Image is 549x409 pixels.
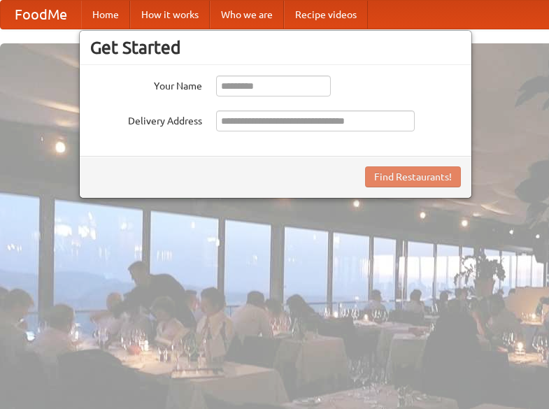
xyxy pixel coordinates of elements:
[90,110,202,128] label: Delivery Address
[90,37,461,58] h3: Get Started
[284,1,368,29] a: Recipe videos
[210,1,284,29] a: Who we are
[130,1,210,29] a: How it works
[81,1,130,29] a: Home
[1,1,81,29] a: FoodMe
[90,76,202,93] label: Your Name
[365,166,461,187] button: Find Restaurants!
